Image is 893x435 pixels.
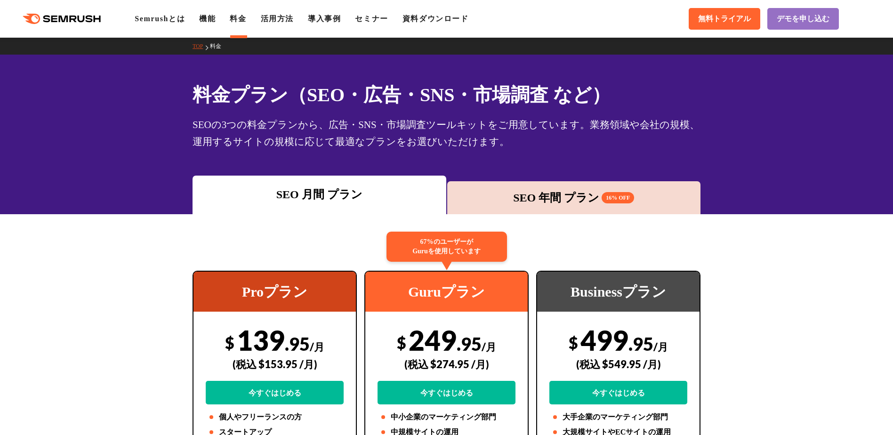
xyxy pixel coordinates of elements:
span: /月 [482,340,496,353]
a: 今すぐはじめる [549,381,687,404]
div: 67%のユーザーが Guruを使用しています [386,232,507,262]
a: 資料ダウンロード [402,15,469,23]
a: TOP [193,43,210,49]
div: 499 [549,323,687,404]
div: Proプラン [193,272,356,312]
span: $ [569,333,578,352]
div: SEOの3つの料金プランから、広告・SNS・市場調査ツールキットをご用意しています。業務領域や会社の規模、運用するサイトの規模に応じて最適なプランをお選びいただけます。 [193,116,700,150]
div: SEO 月間 プラン [197,186,442,203]
a: 今すぐはじめる [378,381,515,404]
span: .95 [628,333,653,354]
h1: 料金プラン（SEO・広告・SNS・市場調査 など） [193,81,700,109]
a: Semrushとは [135,15,185,23]
a: 機能 [199,15,216,23]
span: /月 [653,340,668,353]
a: セミナー [355,15,388,23]
div: Businessプラン [537,272,700,312]
div: (税込 $549.95 /月) [549,347,687,381]
span: .95 [457,333,482,354]
a: 無料トライアル [689,8,760,30]
span: .95 [285,333,310,354]
span: $ [397,333,406,352]
a: 今すぐはじめる [206,381,344,404]
span: デモを申し込む [777,14,829,24]
a: 活用方法 [261,15,294,23]
a: デモを申し込む [767,8,839,30]
a: 導入事例 [308,15,341,23]
span: 16% OFF [602,192,634,203]
span: $ [225,333,234,352]
span: /月 [310,340,324,353]
div: SEO 年間 プラン [452,189,696,206]
li: 大手企業のマーケティング部門 [549,411,687,423]
li: 個人やフリーランスの方 [206,411,344,423]
a: 料金 [210,43,228,49]
div: Guruプラン [365,272,528,312]
a: 料金 [230,15,246,23]
div: (税込 $274.95 /月) [378,347,515,381]
span: 無料トライアル [698,14,751,24]
div: (税込 $153.95 /月) [206,347,344,381]
div: 139 [206,323,344,404]
div: 249 [378,323,515,404]
li: 中小企業のマーケティング部門 [378,411,515,423]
